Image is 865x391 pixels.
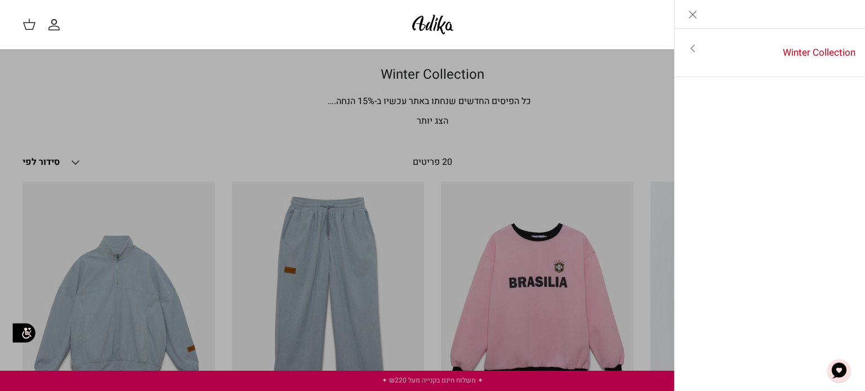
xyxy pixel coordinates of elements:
[822,354,856,388] button: צ'אט
[409,11,457,38] img: Adika IL
[47,18,65,32] a: החשבון שלי
[8,317,39,348] img: accessibility_icon02.svg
